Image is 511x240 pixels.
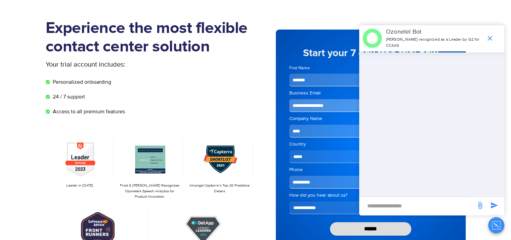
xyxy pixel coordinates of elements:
label: First Name [289,65,369,71]
img: header [363,29,382,48]
span: send message [487,199,501,212]
div: new-msg-input [363,200,473,212]
span: Personalized onboarding [51,78,111,86]
label: Country [289,141,452,148]
label: Phone [289,166,452,173]
label: Business Email [289,90,452,96]
span: 24 / 7 support [51,93,85,101]
p: [PERSON_NAME] recognized as a Leader by G2 for CCAAS [386,37,482,49]
button: Close chat [488,217,504,233]
span: Access to all premium features [51,108,125,116]
p: Frost & [PERSON_NAME] Recognizes Ozonetel's Speech Analytics for Product Innovation [119,183,180,200]
span: end chat or minimize [483,32,497,45]
span: send message [473,199,487,212]
p: Amongst Capterra’s Top 20 Predictive Dialers [189,183,250,194]
p: Leader in [DATE] [49,183,110,189]
p: Ozonetel Bot [386,28,482,37]
h5: Start your 7 day free trial now [289,48,452,58]
label: Company Name [289,115,452,122]
label: How did you hear about us? [289,192,452,199]
h1: Experience the most flexible contact center solution [46,19,256,56]
p: Your trial account includes: [46,59,205,70]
